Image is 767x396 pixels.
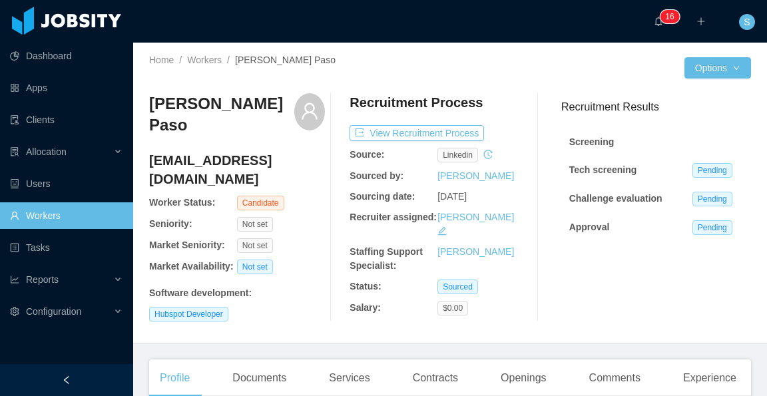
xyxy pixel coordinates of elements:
b: Market Seniority: [149,240,225,250]
button: icon: exportView Recruitment Process [350,125,484,141]
button: Optionsicon: down [684,57,751,79]
a: icon: auditClients [10,106,123,133]
a: icon: exportView Recruitment Process [350,128,484,138]
span: $0.00 [437,301,468,315]
i: icon: setting [10,307,19,316]
span: Pending [692,192,732,206]
i: icon: edit [437,226,447,236]
b: Software development : [149,288,252,298]
a: icon: profileTasks [10,234,123,261]
h4: Recruitment Process [350,93,483,112]
span: S [744,14,750,30]
a: [PERSON_NAME] [437,246,514,257]
a: icon: robotUsers [10,170,123,197]
i: icon: plus [696,17,706,26]
b: Sourced by: [350,170,403,181]
a: Workers [187,55,222,65]
b: Sourcing date: [350,191,415,202]
strong: Tech screening [569,164,637,175]
a: [PERSON_NAME] [437,170,514,181]
strong: Approval [569,222,610,232]
span: Candidate [237,196,284,210]
b: Salary: [350,302,381,313]
b: Source: [350,149,384,160]
span: Sourced [437,280,478,294]
span: Hubspot Developer [149,307,228,321]
sup: 16 [660,10,679,23]
a: icon: pie-chartDashboard [10,43,123,69]
h3: Recruitment Results [561,99,751,115]
i: icon: line-chart [10,275,19,284]
i: icon: bell [654,17,663,26]
span: Reports [26,274,59,285]
h3: [PERSON_NAME] Paso [149,93,294,136]
a: icon: appstoreApps [10,75,123,101]
a: [PERSON_NAME] [437,212,514,222]
a: Home [149,55,174,65]
p: 1 [665,10,670,23]
h4: [EMAIL_ADDRESS][DOMAIN_NAME] [149,151,325,188]
p: 6 [670,10,674,23]
strong: Screening [569,136,615,147]
span: Pending [692,163,732,178]
b: Staffing Support Specialist: [350,246,423,271]
b: Status: [350,281,381,292]
span: [DATE] [437,191,467,202]
b: Seniority: [149,218,192,229]
span: Not set [237,238,273,253]
span: Allocation [26,146,67,157]
span: Not set [237,260,273,274]
span: / [227,55,230,65]
span: Configuration [26,306,81,317]
b: Recruiter assigned: [350,212,437,222]
i: icon: history [483,150,493,159]
i: icon: user [300,102,319,120]
span: linkedin [437,148,478,162]
strong: Challenge evaluation [569,193,662,204]
b: Worker Status: [149,197,215,208]
span: Pending [692,220,732,235]
span: Not set [237,217,273,232]
span: [PERSON_NAME] Paso [235,55,336,65]
i: icon: solution [10,147,19,156]
span: / [179,55,182,65]
a: icon: userWorkers [10,202,123,229]
b: Market Availability: [149,261,234,272]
